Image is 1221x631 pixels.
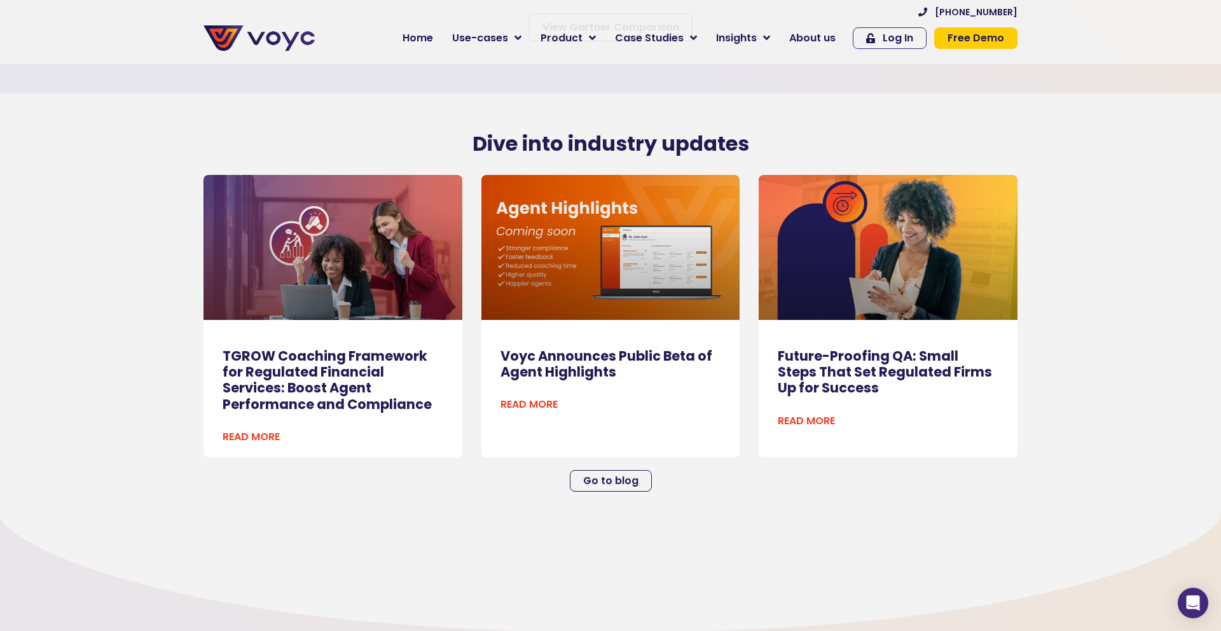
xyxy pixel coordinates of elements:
a: Home [393,25,443,51]
span: [PHONE_NUMBER] [935,8,1018,17]
span: Product [541,31,583,46]
a: [PHONE_NUMBER] [918,8,1018,17]
a: Free Demo [934,27,1018,49]
a: Read more about TGROW Coaching Framework for Regulated Financial Services: Boost Agent Performanc... [223,429,280,445]
div: Open Intercom Messenger [1178,588,1208,618]
a: Product [531,25,605,51]
a: TGROW Coaching Framework for Regulated Financial Services: Boost Agent Performance and Compliance [223,347,432,413]
span: Insights [716,31,757,46]
a: Insights [707,25,780,51]
span: Use-cases [452,31,508,46]
a: Read more about Voyc Announces Public Beta of Agent Highlights [500,397,558,412]
a: About us [780,25,845,51]
span: Log In [883,33,913,43]
a: Future-Proofing QA: Small Steps That Set Regulated Firms Up for Success [778,347,992,397]
a: Go to blog [570,470,652,492]
a: Use-cases [443,25,531,51]
span: About us [789,31,836,46]
span: Case Studies [615,31,684,46]
img: voyc-full-logo [203,25,315,51]
a: Case Studies [605,25,707,51]
a: Log In [853,27,927,49]
span: Home [403,31,433,46]
h2: Dive into industry updates [203,132,1018,156]
span: Free Demo [948,33,1004,43]
span: Go to blog [583,476,638,486]
a: Voyc Announces Public Beta of Agent Highlights [500,347,712,381]
a: Read more about Future-Proofing QA: Small Steps That Set Regulated Firms Up for Success [778,413,835,429]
